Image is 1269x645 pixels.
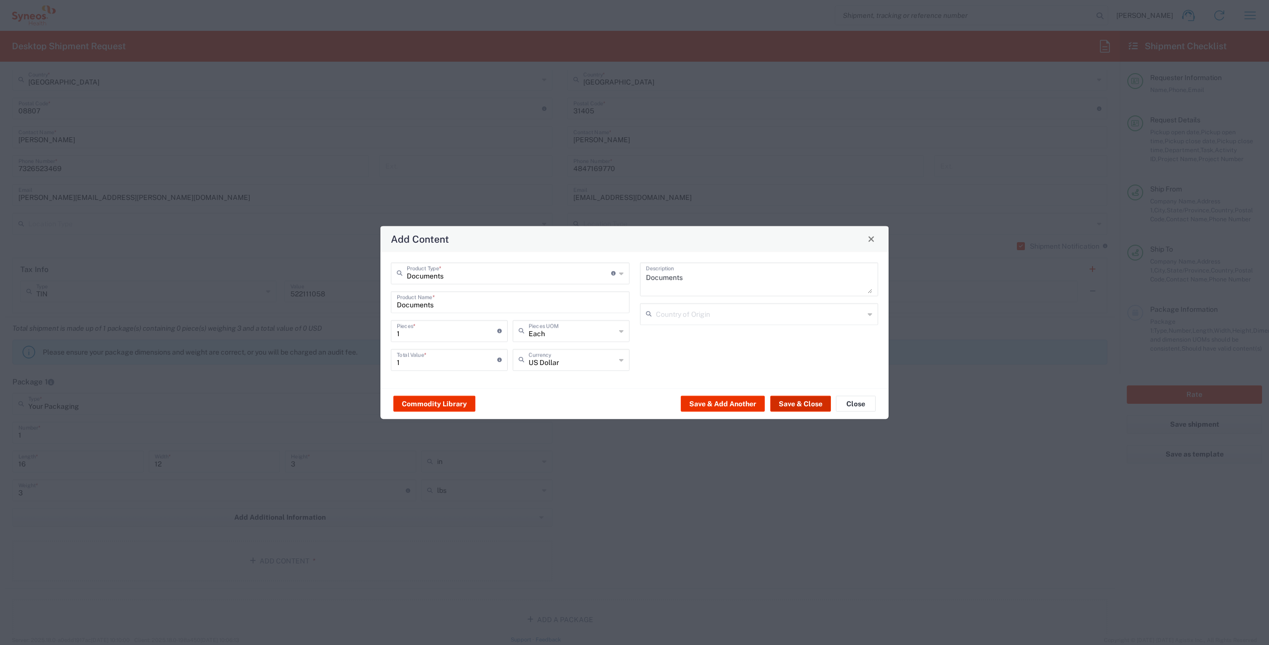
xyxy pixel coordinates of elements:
[681,396,765,412] button: Save & Add Another
[864,232,878,246] button: Close
[836,396,876,412] button: Close
[393,396,475,412] button: Commodity Library
[770,396,831,412] button: Save & Close
[391,232,449,246] h4: Add Content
